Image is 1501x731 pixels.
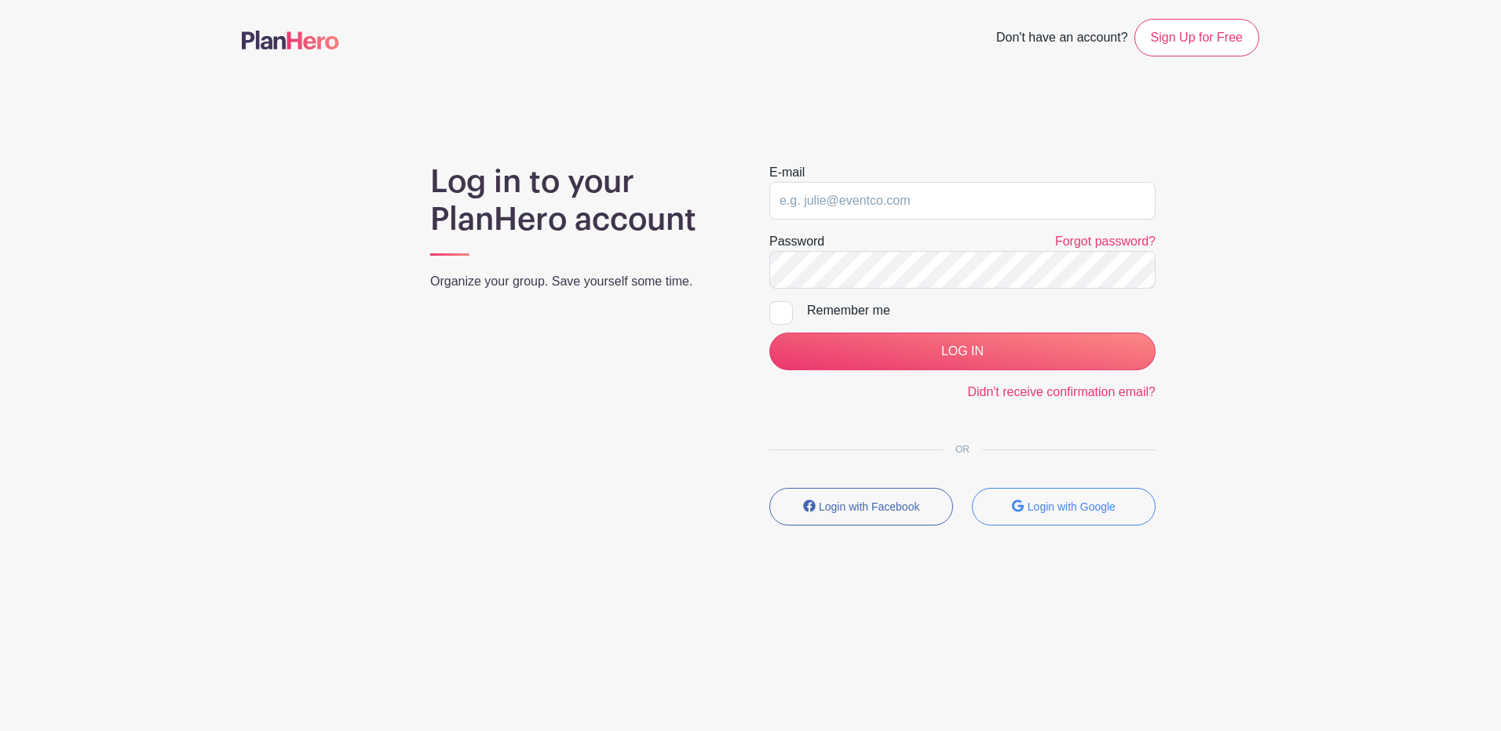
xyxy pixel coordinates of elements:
input: LOG IN [769,333,1156,370]
a: Sign Up for Free [1134,19,1259,56]
span: Don't have an account? [996,22,1128,56]
div: Remember me [807,301,1156,320]
button: Login with Facebook [769,488,953,526]
a: Forgot password? [1055,235,1156,248]
label: Password [769,232,824,251]
small: Login with Facebook [819,500,919,513]
img: logo-507f7623f17ff9eddc593b1ce0a138ce2505c220e1c5a4e2b4648c50719b7d32.svg [242,31,339,49]
a: Didn't receive confirmation email? [967,385,1156,398]
span: OR [943,444,982,455]
button: Login with Google [972,488,1156,526]
small: Login with Google [1028,500,1116,513]
label: E-mail [769,163,805,182]
h1: Log in to your PlanHero account [430,163,732,238]
p: Organize your group. Save yourself some time. [430,272,732,291]
input: e.g. julie@eventco.com [769,182,1156,220]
